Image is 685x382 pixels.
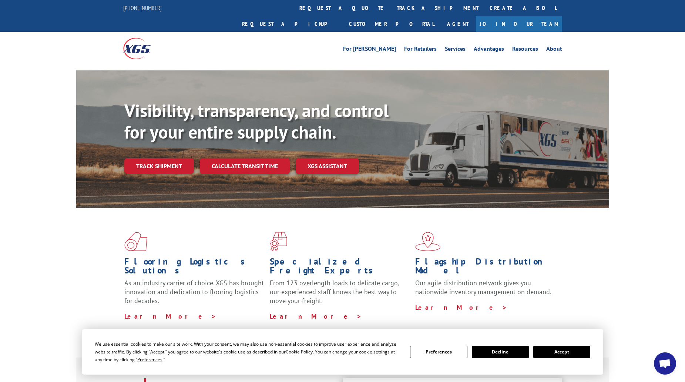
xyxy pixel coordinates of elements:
a: Agent [440,16,476,32]
a: Resources [512,46,538,54]
h1: Flagship Distribution Model [415,257,555,279]
a: Track shipment [124,158,194,174]
img: xgs-icon-total-supply-chain-intelligence-red [124,232,147,251]
a: For [PERSON_NAME] [343,46,396,54]
span: Cookie Policy [286,349,313,355]
a: Request a pickup [236,16,343,32]
a: Join Our Team [476,16,562,32]
a: Customer Portal [343,16,440,32]
img: xgs-icon-flagship-distribution-model-red [415,232,441,251]
a: Open chat [654,352,676,375]
a: Advantages [474,46,504,54]
button: Preferences [410,346,467,358]
a: Learn More > [270,312,362,320]
a: For Retailers [404,46,437,54]
a: Learn More > [415,303,507,312]
button: Accept [533,346,590,358]
span: As an industry carrier of choice, XGS has brought innovation and dedication to flooring logistics... [124,279,264,305]
span: Preferences [137,356,162,363]
div: Cookie Consent Prompt [82,329,603,375]
a: XGS ASSISTANT [296,158,359,174]
h1: Flooring Logistics Solutions [124,257,264,279]
div: We use essential cookies to make our site work. With your consent, we may also use non-essential ... [95,340,401,363]
h1: Specialized Freight Experts [270,257,410,279]
b: Visibility, transparency, and control for your entire supply chain. [124,99,389,143]
img: xgs-icon-focused-on-flooring-red [270,232,287,251]
p: From 123 overlength loads to delicate cargo, our experienced staff knows the best way to move you... [270,279,410,312]
a: [PHONE_NUMBER] [123,4,162,11]
span: Our agile distribution network gives you nationwide inventory management on demand. [415,279,551,296]
a: Services [445,46,466,54]
a: Learn More > [124,312,216,320]
a: About [546,46,562,54]
button: Decline [472,346,529,358]
a: Calculate transit time [200,158,290,174]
